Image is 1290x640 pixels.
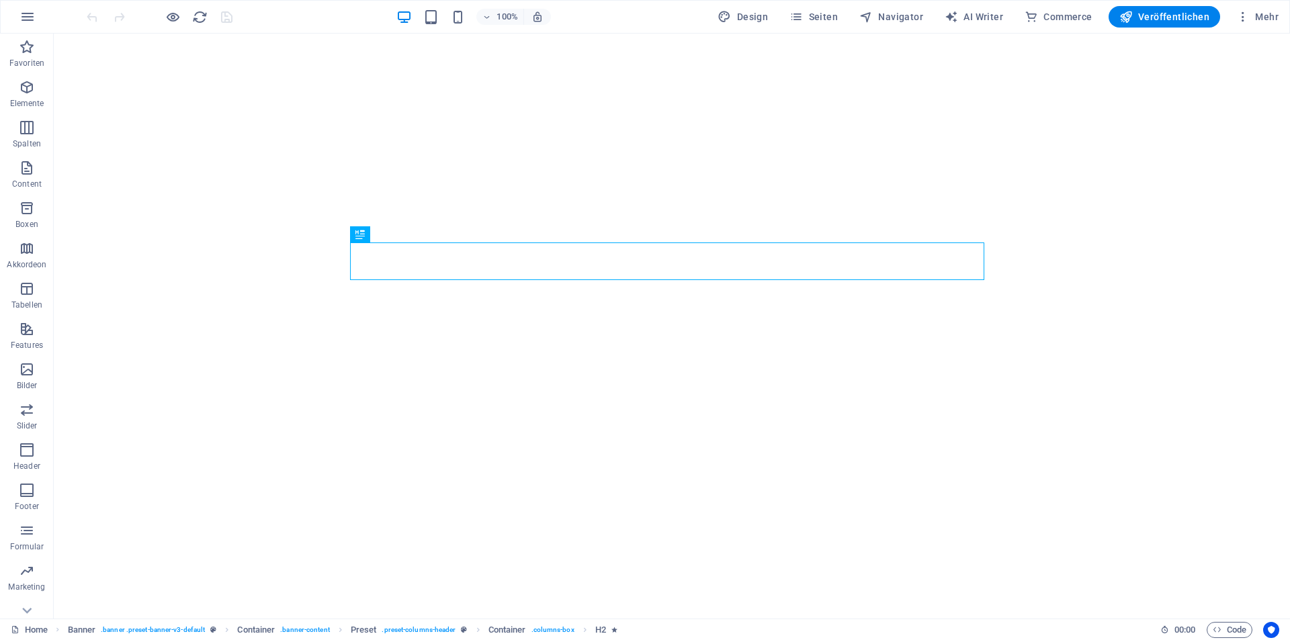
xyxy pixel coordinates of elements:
h6: Session-Zeit [1160,622,1196,638]
p: Header [13,461,40,471]
button: Code [1207,622,1252,638]
button: Veröffentlichen [1109,6,1220,28]
nav: breadcrumb [68,622,618,638]
span: Klick zum Auswählen. Doppelklick zum Bearbeiten [488,622,526,638]
span: Klick zum Auswählen. Doppelklick zum Bearbeiten [351,622,377,638]
button: Commerce [1019,6,1098,28]
span: Navigator [859,10,923,24]
p: Content [12,179,42,189]
p: Bilder [17,380,38,391]
span: Seiten [789,10,838,24]
span: AI Writer [945,10,1003,24]
button: Navigator [854,6,929,28]
button: Mehr [1231,6,1284,28]
span: . banner .preset-banner-v3-default [101,622,205,638]
i: Seite neu laden [192,9,208,25]
p: Marketing [8,582,45,592]
h6: 100% [497,9,518,25]
p: Favoriten [9,58,44,68]
span: Veröffentlichen [1119,10,1209,24]
p: Slider [17,420,38,431]
p: Boxen [15,219,38,230]
button: Usercentrics [1263,622,1279,638]
div: Design (Strg+Alt+Y) [712,6,773,28]
span: Klick zum Auswählen. Doppelklick zum Bearbeiten [237,622,275,638]
span: Mehr [1236,10,1279,24]
p: Tabellen [11,300,42,310]
span: . columns-box [531,622,574,638]
span: : [1184,625,1186,635]
span: Klick zum Auswählen. Doppelklick zum Bearbeiten [595,622,606,638]
span: . preset-columns-header [382,622,456,638]
button: Klicke hier, um den Vorschau-Modus zu verlassen [165,9,181,25]
p: Formular [10,541,44,552]
button: Design [712,6,773,28]
button: 100% [476,9,524,25]
p: Footer [15,501,39,512]
button: Seiten [784,6,843,28]
button: reload [191,9,208,25]
p: Spalten [13,138,41,149]
a: Klick, um Auswahl aufzuheben. Doppelklick öffnet Seitenverwaltung [11,622,48,638]
i: Bei Größenänderung Zoomstufe automatisch an das gewählte Gerät anpassen. [531,11,544,23]
i: Dieses Element ist ein anpassbares Preset [461,626,467,633]
i: Element enthält eine Animation [611,626,617,633]
p: Features [11,340,43,351]
i: Dieses Element ist ein anpassbares Preset [210,626,216,633]
p: Akkordeon [7,259,46,270]
span: Klick zum Auswählen. Doppelklick zum Bearbeiten [68,622,96,638]
span: Design [718,10,768,24]
p: Elemente [10,98,44,109]
span: Commerce [1025,10,1092,24]
span: . banner-content [280,622,329,638]
button: AI Writer [939,6,1008,28]
span: Code [1213,622,1246,638]
span: 00 00 [1174,622,1195,638]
